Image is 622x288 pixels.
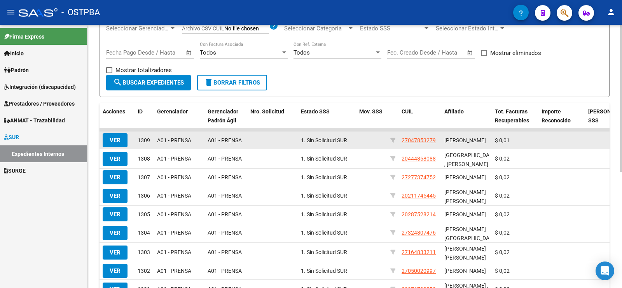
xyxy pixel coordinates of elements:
input: Archivo CSV CUIL [224,25,269,32]
mat-icon: search [113,78,122,87]
span: 1304 [138,230,150,236]
span: $ 0,02 [495,268,510,274]
span: SUR [4,133,19,141]
button: Buscar Expedientes [106,75,191,90]
button: Open calendar [185,48,194,57]
span: A01 - PRENSA [157,155,191,162]
span: 1305 [138,211,150,217]
span: A01 - PRENSA [208,137,242,143]
span: A01 - PRENSA [157,174,191,180]
span: 1. Sin Solicitud SUR [301,211,347,217]
span: 1. Sin Solicitud SUR [301,268,347,274]
span: Tot. Facturas Recuperables [495,108,529,124]
span: VER [110,193,121,200]
span: 20211745445 [402,193,436,199]
span: 27324807476 [402,230,436,236]
datatable-header-cell: Nro. Solicitud [247,103,298,129]
input: Fecha fin [145,49,182,56]
span: - OSTPBA [61,4,100,21]
div: Open Intercom Messenger [596,261,614,280]
span: [PERSON_NAME] [444,268,486,274]
span: 27047853279 [402,137,436,143]
datatable-header-cell: Gerenciador Padrón Ágil [204,103,247,129]
button: VER [103,226,128,240]
datatable-header-cell: CUIL [398,103,441,129]
input: Fecha fin [426,49,463,56]
span: 20287528214 [402,211,436,217]
datatable-header-cell: ID [135,103,154,129]
span: 20444858088 [402,155,436,162]
span: VER [110,155,121,163]
span: [PERSON_NAME] [444,211,486,217]
span: Prestadores / Proveedores [4,99,75,108]
span: A01 - PRENSA [157,230,191,236]
span: Gerenciador Padrón Ágil [208,108,238,124]
mat-icon: delete [204,78,213,87]
mat-icon: menu [6,7,16,17]
datatable-header-cell: Importe Reconocido [538,103,585,129]
span: Seleccionar Estado Interno [436,25,499,32]
span: 1. Sin Solicitud SUR [301,193,347,199]
span: Gerenciador [157,108,188,115]
span: 1306 [138,193,150,199]
span: VER [110,211,121,218]
span: $ 0,02 [495,174,510,180]
span: 1. Sin Solicitud SUR [301,230,347,236]
span: A01 - PRENSA [208,230,242,236]
span: Inicio [4,49,24,58]
span: Borrar Filtros [204,79,260,86]
input: Fecha inicio [106,49,138,56]
span: Nro. Solicitud [250,108,284,115]
span: VER [110,174,121,181]
span: [PERSON_NAME] [PERSON_NAME] [444,246,486,261]
span: Firma Express [4,32,44,41]
span: A01 - PRENSA [208,249,242,255]
span: A01 - PRENSA [157,268,191,274]
button: VER [103,189,128,203]
span: Afiliado [444,108,464,115]
span: A01 - PRENSA [157,249,191,255]
span: A01 - PRENSA [208,155,242,162]
span: A01 - PRENSA [208,193,242,199]
datatable-header-cell: Afiliado [441,103,492,129]
span: 27050020997 [402,268,436,274]
span: $ 0,02 [495,155,510,162]
span: Mostrar totalizadores [115,65,172,75]
span: Estado SSS [301,108,330,115]
span: Todos [200,49,216,56]
span: [PERSON_NAME] [444,137,486,143]
datatable-header-cell: Gerenciador [154,103,204,129]
button: VER [103,152,128,166]
span: 1. Sin Solicitud SUR [301,137,347,143]
span: 1303 [138,249,150,255]
span: 1. Sin Solicitud SUR [301,174,347,180]
span: ID [138,108,143,115]
span: VER [110,267,121,274]
span: $ 0,02 [495,193,510,199]
datatable-header-cell: Estado SSS [298,103,356,129]
span: Importe Reconocido [542,108,571,124]
span: Estado SSS [360,25,423,32]
span: $ 0,02 [495,230,510,236]
span: $ 0,02 [495,211,510,217]
span: Mov. SSS [359,108,383,115]
span: 1302 [138,268,150,274]
span: Integración (discapacidad) [4,83,76,91]
button: Open calendar [466,48,475,57]
span: Archivo CSV CUIL [182,25,224,32]
span: 1308 [138,155,150,162]
span: $ 0,01 [495,137,510,143]
button: VER [103,133,128,147]
input: Fecha inicio [387,49,419,56]
datatable-header-cell: Acciones [100,103,135,129]
span: $ 0,02 [495,249,510,255]
span: [GEOGRAPHIC_DATA] , [PERSON_NAME] [444,152,497,167]
span: A01 - PRENSA [157,193,191,199]
span: VER [110,137,121,144]
span: Seleccionar Categoria [284,25,347,32]
span: ANMAT - Trazabilidad [4,116,65,125]
span: [PERSON_NAME] [PERSON_NAME] [444,189,486,204]
span: Seleccionar Gerenciador [106,25,169,32]
span: SURGE [4,166,26,175]
span: A01 - PRENSA [157,211,191,217]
